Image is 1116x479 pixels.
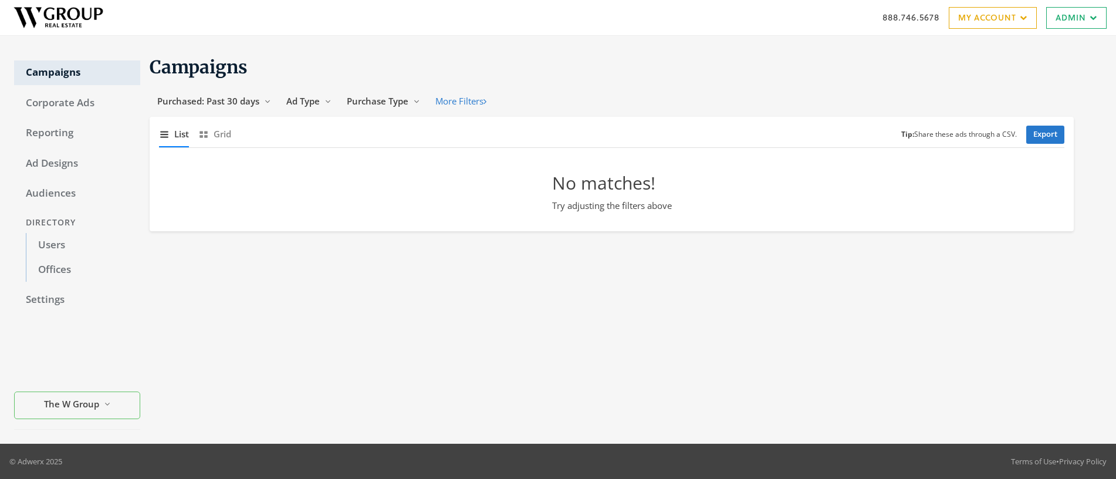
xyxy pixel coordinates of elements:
[949,7,1037,29] a: My Account
[174,127,189,141] span: List
[1011,456,1107,467] div: •
[14,60,140,85] a: Campaigns
[901,129,1017,140] small: Share these ads through a CSV.
[279,90,339,112] button: Ad Type
[214,127,231,141] span: Grid
[150,56,248,78] span: Campaigns
[901,129,914,139] b: Tip:
[1026,126,1064,144] a: Export
[159,122,189,147] button: List
[1046,7,1107,29] a: Admin
[14,91,140,116] a: Corporate Ads
[14,151,140,176] a: Ad Designs
[26,258,140,282] a: Offices
[1011,456,1056,467] a: Terms of Use
[1059,456,1107,467] a: Privacy Policy
[14,392,140,419] button: The W Group
[26,233,140,258] a: Users
[14,212,140,234] div: Directory
[286,95,320,107] span: Ad Type
[339,90,428,112] button: Purchase Type
[150,90,279,112] button: Purchased: Past 30 days
[552,171,672,194] h2: No matches!
[428,90,494,112] button: More Filters
[198,122,231,147] button: Grid
[882,11,939,23] a: 888.746.5678
[552,199,672,212] p: Try adjusting the filters above
[347,95,408,107] span: Purchase Type
[14,121,140,146] a: Reporting
[14,181,140,206] a: Audiences
[157,95,259,107] span: Purchased: Past 30 days
[44,397,99,411] span: The W Group
[9,456,62,467] p: © Adwerx 2025
[14,288,140,312] a: Settings
[9,3,107,32] img: Adwerx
